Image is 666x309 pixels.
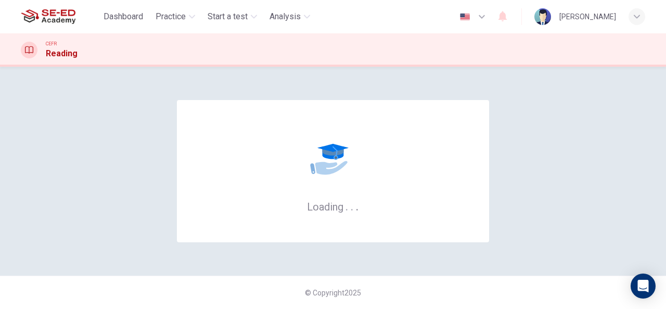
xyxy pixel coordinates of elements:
[345,197,349,214] h6: .
[265,7,314,26] button: Analysis
[46,40,57,47] span: CEFR
[534,8,551,25] img: Profile picture
[104,10,143,23] span: Dashboard
[631,274,656,299] div: Open Intercom Messenger
[46,47,78,60] h1: Reading
[559,10,616,23] div: [PERSON_NAME]
[305,289,361,297] span: © Copyright 2025
[458,13,471,21] img: en
[203,7,261,26] button: Start a test
[270,10,301,23] span: Analysis
[21,6,99,27] a: SE-ED Academy logo
[307,200,359,213] h6: Loading
[151,7,199,26] button: Practice
[208,10,248,23] span: Start a test
[21,6,75,27] img: SE-ED Academy logo
[355,197,359,214] h6: .
[156,10,186,23] span: Practice
[350,197,354,214] h6: .
[99,7,147,26] button: Dashboard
